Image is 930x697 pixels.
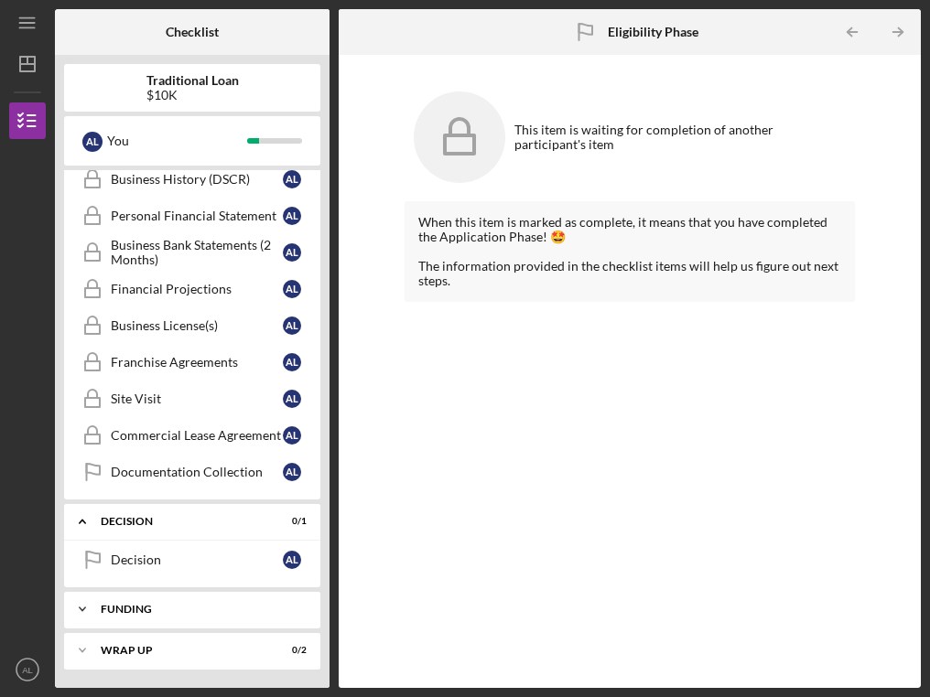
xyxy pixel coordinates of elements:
div: A L [283,316,301,335]
a: Site VisitAL [73,381,311,417]
a: Business History (DSCR)AL [73,161,311,198]
div: A L [283,463,301,481]
div: A L [283,390,301,408]
div: 0 / 2 [274,645,307,656]
b: Eligibility Phase [608,25,698,39]
a: Documentation CollectionAL [73,454,311,490]
div: A L [283,280,301,298]
div: Franchise Agreements [111,355,283,370]
button: AL [9,651,46,688]
div: A L [82,132,103,152]
div: Documentation Collection [111,465,283,479]
a: Commercial Lease AgreementAL [73,417,311,454]
b: Checklist [166,25,219,39]
a: Franchise AgreementsAL [73,344,311,381]
div: Financial Projections [111,282,283,296]
div: Site Visit [111,391,283,406]
div: Business License(s) [111,318,283,333]
div: Decision [101,516,261,527]
div: Personal Financial Statement [111,209,283,223]
div: Business History (DSCR) [111,172,283,187]
div: When this item is marked as complete, it means that you have completed the Application Phase! 🤩 T... [418,215,842,288]
b: Traditional Loan [146,73,239,88]
div: Wrap up [101,645,261,656]
a: Business License(s)AL [73,307,311,344]
a: DecisionAL [73,542,311,578]
a: Financial ProjectionsAL [73,271,311,307]
div: A L [283,207,301,225]
text: AL [22,665,33,675]
div: Business Bank Statements (2 Months) [111,238,283,267]
div: This item is waiting for completion of another participant's item [514,123,847,152]
div: Decision [111,552,283,567]
div: Funding [101,604,297,615]
a: Personal Financial StatementAL [73,198,311,234]
a: Business Bank Statements (2 Months)AL [73,234,311,271]
div: A L [283,170,301,188]
div: A L [283,426,301,445]
div: A L [283,353,301,371]
div: A L [283,243,301,262]
div: $10K [146,88,239,102]
div: You [107,125,247,156]
div: A L [283,551,301,569]
div: 0 / 1 [274,516,307,527]
div: Commercial Lease Agreement [111,428,283,443]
